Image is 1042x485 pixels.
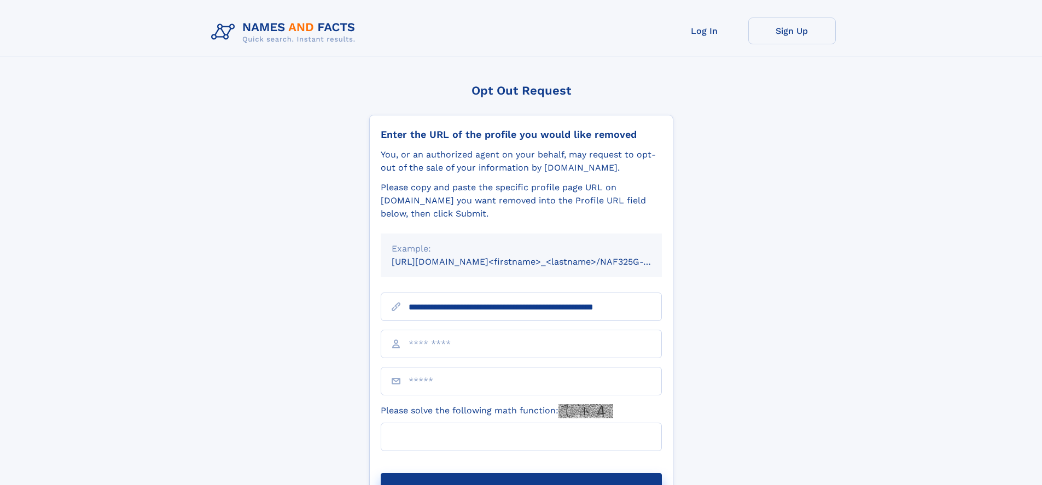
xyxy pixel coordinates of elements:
div: Example: [392,242,651,255]
label: Please solve the following math function: [381,404,613,418]
a: Sign Up [748,17,836,44]
small: [URL][DOMAIN_NAME]<firstname>_<lastname>/NAF325G-xxxxxxxx [392,256,683,267]
a: Log In [661,17,748,44]
div: Please copy and paste the specific profile page URL on [DOMAIN_NAME] you want removed into the Pr... [381,181,662,220]
div: You, or an authorized agent on your behalf, may request to opt-out of the sale of your informatio... [381,148,662,174]
div: Enter the URL of the profile you would like removed [381,128,662,141]
div: Opt Out Request [369,84,673,97]
img: Logo Names and Facts [207,17,364,47]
